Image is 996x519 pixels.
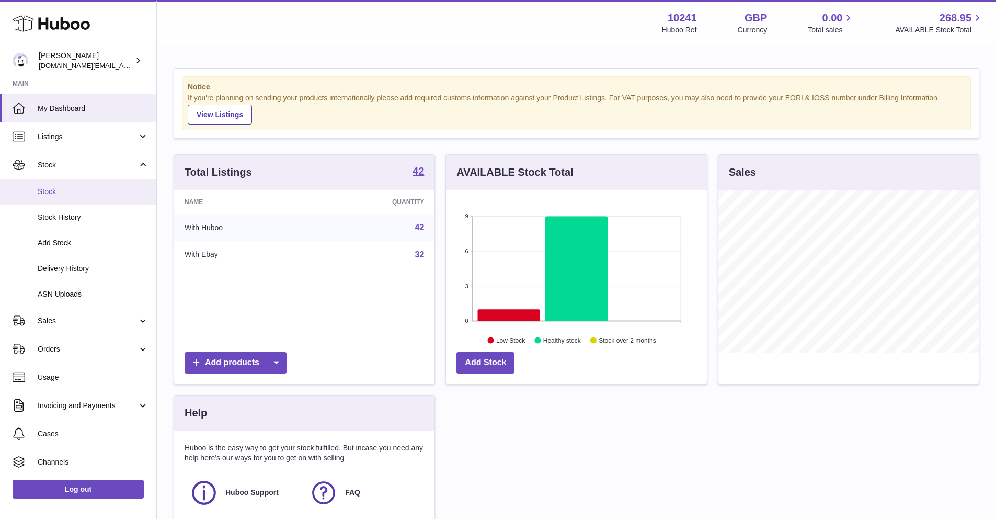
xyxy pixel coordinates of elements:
[496,336,525,344] text: Low Stock
[185,352,287,374] a: Add products
[190,479,299,507] a: Huboo Support
[38,132,138,142] span: Listings
[188,82,965,92] strong: Notice
[38,289,148,299] span: ASN Uploads
[38,457,148,467] span: Channels
[38,316,138,326] span: Sales
[38,373,148,382] span: Usage
[895,25,983,35] span: AVAILABLE Stock Total
[185,443,424,463] p: Huboo is the easy way to get your stock fulfilled. But incase you need any help here's our ways f...
[808,25,854,35] span: Total sales
[38,401,138,411] span: Invoicing and Payments
[668,11,697,25] strong: 10241
[729,165,756,179] h3: Sales
[310,479,419,507] a: FAQ
[738,25,768,35] div: Currency
[413,166,424,176] strong: 42
[895,11,983,35] a: 268.95 AVAILABLE Stock Total
[415,223,425,232] a: 42
[38,187,148,197] span: Stock
[174,214,312,241] td: With Huboo
[39,51,133,71] div: [PERSON_NAME]
[345,488,360,498] span: FAQ
[185,406,207,420] h3: Help
[808,11,854,35] a: 0.00 Total sales
[38,344,138,354] span: Orders
[940,11,971,25] span: 268.95
[456,165,573,179] h3: AVAILABLE Stock Total
[465,213,468,219] text: 9
[38,160,138,170] span: Stock
[38,104,148,114] span: My Dashboard
[188,93,965,125] div: If you're planning on sending your products internationally please add required customs informati...
[543,336,581,344] text: Healthy stock
[225,488,279,498] span: Huboo Support
[662,25,697,35] div: Huboo Ref
[312,190,434,214] th: Quantity
[13,53,28,69] img: londonaquatics.online@gmail.com
[413,166,424,178] a: 42
[174,190,312,214] th: Name
[456,352,514,374] a: Add Stock
[13,480,144,499] a: Log out
[39,61,208,70] span: [DOMAIN_NAME][EMAIL_ADDRESS][DOMAIN_NAME]
[745,11,767,25] strong: GBP
[415,250,425,259] a: 32
[174,241,312,268] td: With Ebay
[599,336,656,344] text: Stock over 2 months
[465,283,468,289] text: 3
[38,238,148,248] span: Add Stock
[38,212,148,222] span: Stock History
[465,318,468,324] text: 0
[185,165,252,179] h3: Total Listings
[822,11,843,25] span: 0.00
[465,248,468,254] text: 6
[188,105,252,125] a: View Listings
[38,264,148,274] span: Delivery History
[38,429,148,439] span: Cases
